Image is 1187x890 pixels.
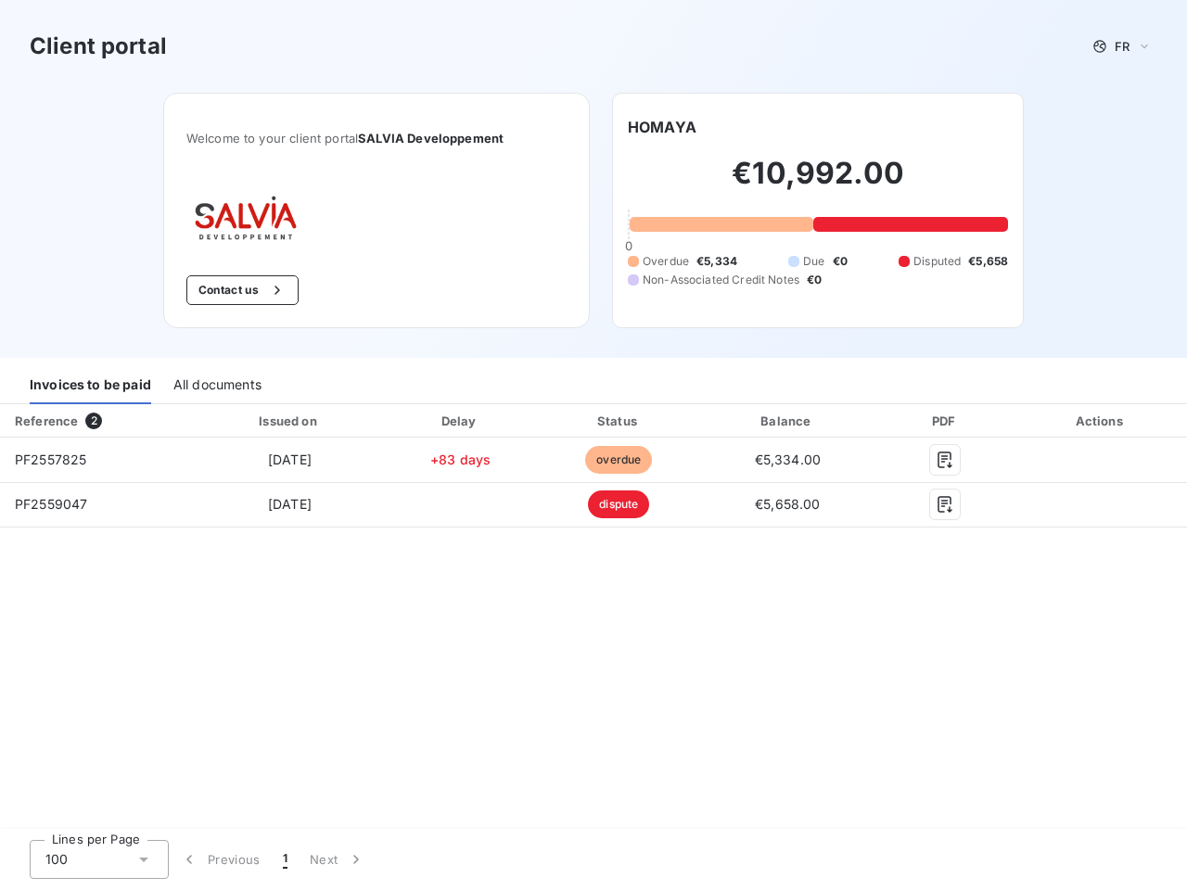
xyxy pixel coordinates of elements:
[803,253,824,270] span: Due
[755,496,820,512] span: €5,658.00
[169,840,272,879] button: Previous
[283,850,287,869] span: 1
[15,496,87,512] span: PF2559047
[30,30,167,63] h3: Client portal
[186,275,299,305] button: Contact us
[268,451,312,467] span: [DATE]
[173,365,262,404] div: All documents
[913,253,961,270] span: Disputed
[200,412,379,430] div: Issued on
[807,272,822,288] span: €0
[755,451,821,467] span: €5,334.00
[625,238,632,253] span: 0
[1018,412,1183,430] div: Actions
[15,451,86,467] span: PF2557825
[186,190,305,246] img: Company logo
[45,850,68,869] span: 100
[628,155,1008,210] h2: €10,992.00
[696,253,737,270] span: €5,334
[588,490,649,518] span: dispute
[85,413,102,429] span: 2
[833,253,848,270] span: €0
[15,413,78,428] div: Reference
[358,131,504,146] span: SALVIA Developpement
[268,496,312,512] span: [DATE]
[704,412,873,430] div: Balance
[879,412,1011,430] div: PDF
[1115,39,1130,54] span: FR
[585,446,652,474] span: overdue
[542,412,696,430] div: Status
[628,116,696,138] h6: HOMAYA
[186,131,567,146] span: Welcome to your client portal
[968,253,1008,270] span: €5,658
[387,412,534,430] div: Delay
[430,451,491,467] span: +83 days
[643,253,689,270] span: Overdue
[272,840,299,879] button: 1
[299,840,377,879] button: Next
[643,272,799,288] span: Non-Associated Credit Notes
[30,365,151,404] div: Invoices to be paid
